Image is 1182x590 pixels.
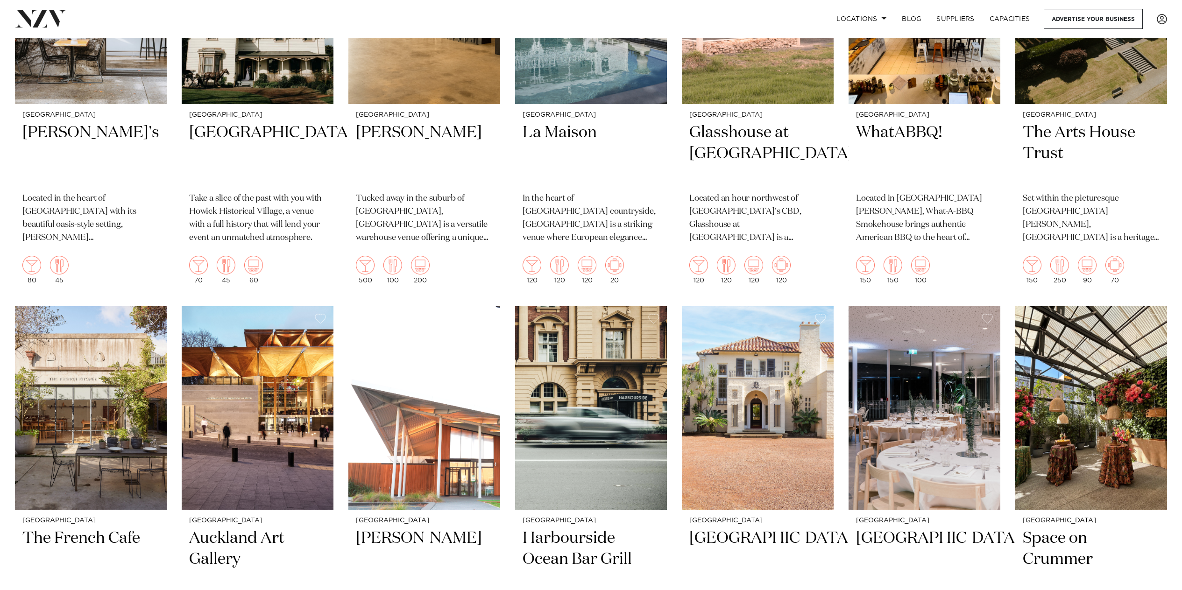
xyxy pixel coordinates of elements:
h2: The Arts House Trust [1023,122,1160,185]
small: [GEOGRAPHIC_DATA] [856,517,993,524]
small: [GEOGRAPHIC_DATA] [356,112,493,119]
img: cocktail.png [523,256,541,274]
div: 90 [1078,256,1097,284]
p: In the heart of [GEOGRAPHIC_DATA] countryside, [GEOGRAPHIC_DATA] is a striking venue where Europe... [523,192,659,245]
small: [GEOGRAPHIC_DATA] [22,112,159,119]
div: 100 [383,256,402,284]
div: 120 [717,256,736,284]
div: 200 [411,256,430,284]
img: theatre.png [411,256,430,274]
h2: [GEOGRAPHIC_DATA] [189,122,326,185]
div: 45 [217,256,235,284]
a: SUPPLIERS [929,9,982,29]
a: BLOG [894,9,929,29]
img: cocktail.png [356,256,375,274]
small: [GEOGRAPHIC_DATA] [1023,112,1160,119]
img: theatre.png [244,256,263,274]
div: 150 [884,256,902,284]
p: Located in the heart of [GEOGRAPHIC_DATA] with its beautiful oasis-style setting, [PERSON_NAME][G... [22,192,159,245]
div: 250 [1050,256,1069,284]
img: nzv-logo.png [15,10,66,27]
img: meeting.png [772,256,791,274]
img: theatre.png [578,256,596,274]
div: 500 [356,256,375,284]
small: [GEOGRAPHIC_DATA] [189,517,326,524]
div: 120 [744,256,763,284]
img: dining.png [1050,256,1069,274]
img: cocktail.png [22,256,41,274]
h2: [PERSON_NAME] [356,122,493,185]
img: dining.png [217,256,235,274]
small: [GEOGRAPHIC_DATA] [189,112,326,119]
a: Advertise your business [1044,9,1143,29]
div: 120 [550,256,569,284]
div: 60 [244,256,263,284]
div: 45 [50,256,69,284]
img: theatre.png [1078,256,1097,274]
img: dining.png [550,256,569,274]
small: [GEOGRAPHIC_DATA] [22,517,159,524]
img: cocktail.png [856,256,875,274]
div: 100 [911,256,930,284]
div: 70 [1105,256,1124,284]
a: Capacities [982,9,1038,29]
img: dining.png [717,256,736,274]
div: 150 [1023,256,1041,284]
small: [GEOGRAPHIC_DATA] [1023,517,1160,524]
small: [GEOGRAPHIC_DATA] [689,112,826,119]
img: dining.png [50,256,69,274]
p: Take a slice of the past with you with Howick Historical Village, a venue with a full history tha... [189,192,326,245]
p: Located in [GEOGRAPHIC_DATA][PERSON_NAME], What-A-BBQ Smokehouse brings authentic American BBQ to... [856,192,993,245]
small: [GEOGRAPHIC_DATA] [523,112,659,119]
img: cocktail.png [189,256,208,274]
h2: Glasshouse at [GEOGRAPHIC_DATA] [689,122,826,185]
img: Exterior of Auckland Ferry Terminal [515,306,667,510]
p: Tucked away in the suburb of [GEOGRAPHIC_DATA], [GEOGRAPHIC_DATA] is a versatile warehouse venue ... [356,192,493,245]
small: [GEOGRAPHIC_DATA] [356,517,493,524]
div: 120 [772,256,791,284]
img: meeting.png [1105,256,1124,274]
h2: WhatABBQ! [856,122,993,185]
p: Located an hour northwest of [GEOGRAPHIC_DATA]'s CBD, Glasshouse at [GEOGRAPHIC_DATA] is a breath... [689,192,826,245]
div: 70 [189,256,208,284]
div: 80 [22,256,41,284]
div: 120 [523,256,541,284]
small: [GEOGRAPHIC_DATA] [523,517,659,524]
h2: [PERSON_NAME]'s [22,122,159,185]
small: [GEOGRAPHIC_DATA] [856,112,993,119]
a: Locations [829,9,894,29]
p: Set within the picturesque [GEOGRAPHIC_DATA][PERSON_NAME], [GEOGRAPHIC_DATA] is a heritage venue ... [1023,192,1160,245]
img: dining.png [383,256,402,274]
h2: La Maison [523,122,659,185]
img: theatre.png [911,256,930,274]
div: 150 [856,256,875,284]
img: dining.png [884,256,902,274]
img: theatre.png [744,256,763,274]
div: 20 [605,256,624,284]
img: meeting.png [605,256,624,274]
div: 120 [689,256,708,284]
div: 120 [578,256,596,284]
small: [GEOGRAPHIC_DATA] [689,517,826,524]
img: cocktail.png [1023,256,1041,274]
img: cocktail.png [689,256,708,274]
